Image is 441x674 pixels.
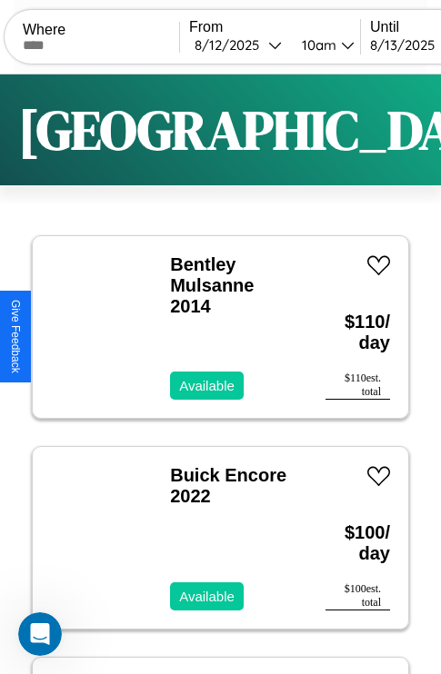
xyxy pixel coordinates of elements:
[326,372,390,400] div: $ 110 est. total
[326,293,390,372] h3: $ 110 / day
[326,582,390,610] div: $ 100 est. total
[326,504,390,582] h3: $ 100 / day
[189,35,287,55] button: 8/12/2025
[287,35,360,55] button: 10am
[18,612,62,656] iframe: Intercom live chat
[195,36,268,54] div: 8 / 12 / 2025
[170,254,254,316] a: Bentley Mulsanne 2014
[23,22,179,38] label: Where
[170,465,286,506] a: Buick Encore 2022
[179,373,235,398] p: Available
[179,584,235,609] p: Available
[9,300,22,373] div: Give Feedback
[293,36,341,54] div: 10am
[189,19,360,35] label: From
